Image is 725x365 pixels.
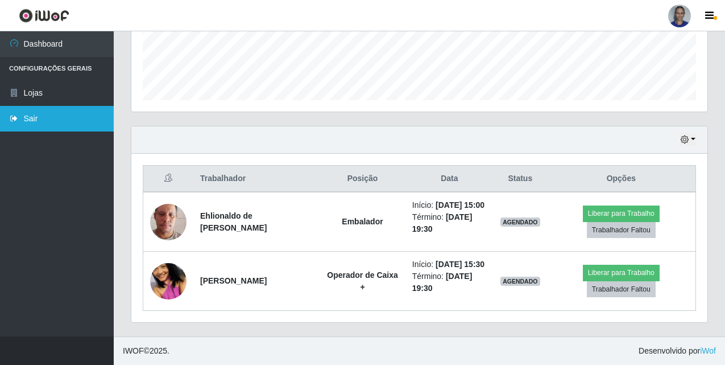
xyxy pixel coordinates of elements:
[436,200,484,210] time: [DATE] 15:00
[327,270,398,292] strong: Operador de Caixa +
[412,270,487,294] li: Término:
[412,211,487,235] li: Término:
[123,346,144,355] span: IWOF
[412,259,487,270] li: Início:
[583,206,660,222] button: Liberar para Trabalho
[200,276,267,285] strong: [PERSON_NAME]
[150,249,187,314] img: 1723309627426.jpeg
[583,265,660,281] button: Liberar para Trabalho
[547,166,696,192] th: Opções
[150,190,187,255] img: 1675087680149.jpeg
[639,345,716,357] span: Desenvolvido por
[193,166,320,192] th: Trabalhador
[700,346,716,355] a: iWof
[123,345,169,357] span: © 2025 .
[494,166,547,192] th: Status
[412,199,487,211] li: Início:
[342,217,383,226] strong: Embalador
[500,218,540,227] span: AGENDADO
[500,277,540,286] span: AGENDADO
[405,166,494,192] th: Data
[587,222,656,238] button: Trabalhador Faltou
[587,281,656,297] button: Trabalhador Faltou
[320,166,405,192] th: Posição
[200,211,267,232] strong: Ehlionaldo de [PERSON_NAME]
[19,9,69,23] img: CoreUI Logo
[436,260,484,269] time: [DATE] 15:30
